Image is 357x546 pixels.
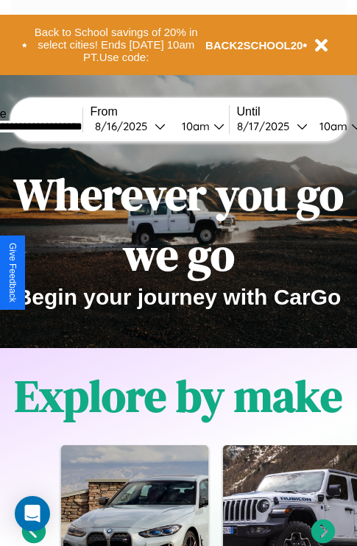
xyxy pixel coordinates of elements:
div: 10am [174,119,213,133]
label: From [91,105,229,118]
b: BACK2SCHOOL20 [205,39,303,52]
button: Back to School savings of 20% in select cities! Ends [DATE] 10am PT.Use code: [27,22,205,68]
div: Open Intercom Messenger [15,496,50,531]
div: Give Feedback [7,243,18,302]
h1: Explore by make [15,366,342,426]
div: 8 / 16 / 2025 [95,119,155,133]
button: 10am [170,118,229,134]
div: 8 / 17 / 2025 [237,119,297,133]
div: 10am [312,119,351,133]
button: 8/16/2025 [91,118,170,134]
